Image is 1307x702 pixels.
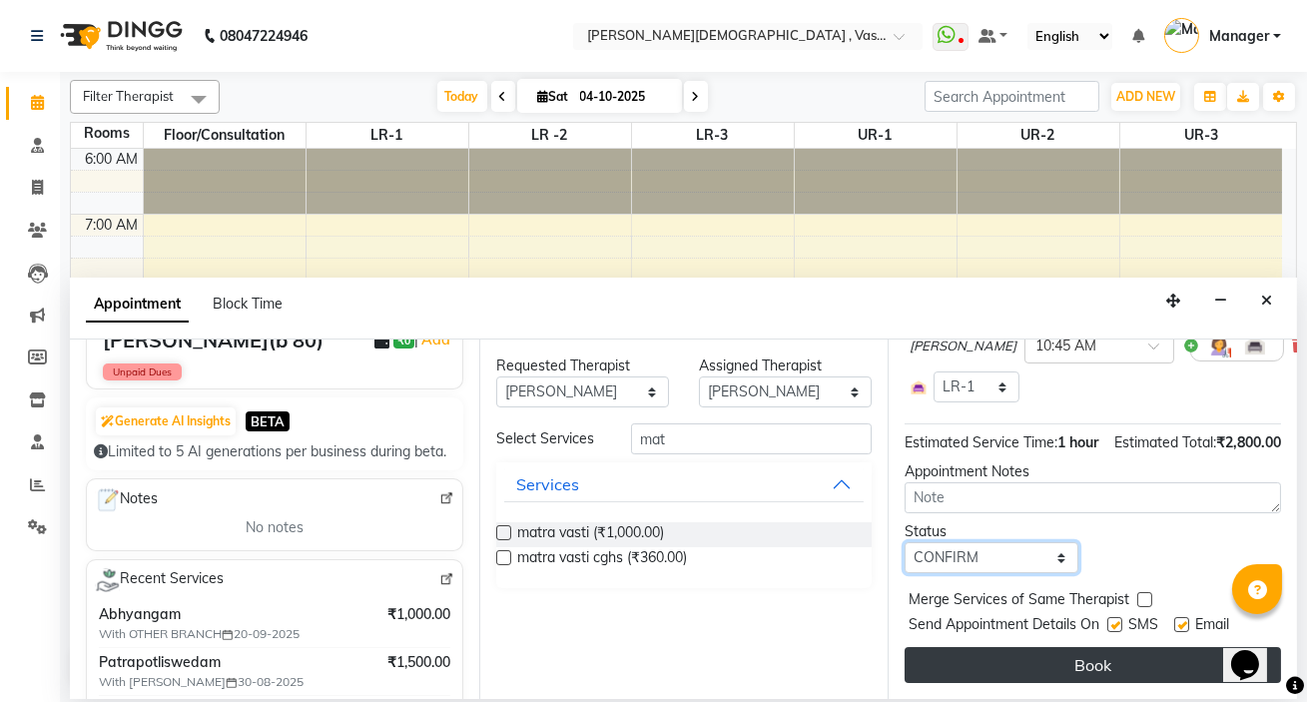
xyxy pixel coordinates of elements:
button: Book [905,647,1281,683]
span: SMS [1128,614,1158,639]
div: [PERSON_NAME](b 80) [103,326,324,355]
span: ₹1,000.00 [387,604,450,625]
span: Manager [1209,26,1269,47]
span: Send Appointment Details On [909,614,1099,639]
button: Close [1252,286,1281,317]
span: Email [1195,614,1229,639]
div: Select Services [481,428,617,449]
div: 7:00 AM [82,215,143,236]
img: logo [51,8,188,64]
span: Appointment [86,287,189,323]
span: Floor/Consultation [144,123,306,148]
img: Interior.png [910,378,928,396]
a: Add [418,328,453,351]
span: UR-3 [1120,123,1283,148]
span: UR-2 [958,123,1119,148]
input: Search Appointment [925,81,1099,112]
div: Rooms [71,123,143,144]
span: LR-1 [307,123,468,148]
input: 2025-10-04 [574,82,674,112]
span: Merge Services of Same Therapist [909,589,1129,614]
span: Sat [533,89,574,104]
span: 1 hour [1057,433,1098,451]
span: No notes [246,517,304,538]
input: Search by service name [631,423,872,454]
span: Recent Services [95,568,224,592]
span: Block Time [213,295,283,313]
span: With OTHER BRANCH 20-09-2025 [99,625,348,643]
div: Services [516,472,579,496]
div: 6:00 AM [82,149,143,170]
span: matra vasti (₹1,000.00) [517,522,664,547]
span: Notes [95,487,158,513]
span: ₹0 [393,333,414,349]
span: UR-1 [795,123,957,148]
span: ₹1,500.00 [387,652,450,673]
div: Appointment Notes [905,461,1281,482]
img: Hairdresser.png [1207,334,1231,357]
div: Requested Therapist [496,355,669,376]
img: Interior.png [1243,334,1267,357]
iframe: chat widget [1223,622,1287,682]
span: Estimated Total: [1114,433,1216,451]
img: Manager [1164,18,1199,53]
span: With [PERSON_NAME] 30-08-2025 [99,673,348,691]
div: Limited to 5 AI generations per business during beta. [94,441,455,462]
span: | [414,328,453,351]
span: ADD NEW [1116,89,1175,104]
div: Assigned Therapist [699,355,872,376]
span: LR -2 [469,123,631,148]
span: Patrapotliswedam [99,652,362,673]
span: matra vasti cghs (₹360.00) [517,547,687,572]
span: BETA [246,411,290,430]
b: 08047224946 [220,8,308,64]
span: LR-3 [632,123,794,148]
button: ADD NEW [1111,83,1180,111]
button: Generate AI Insights [96,407,236,435]
span: Filter Therapist [83,88,174,104]
span: Abhyangam [99,604,362,625]
button: Services [504,466,865,502]
span: Today [437,81,487,112]
span: Unpaid Dues [103,363,182,380]
span: [PERSON_NAME] [910,337,1016,356]
div: Status [905,521,1077,542]
span: ₹2,800.00 [1216,433,1281,451]
span: Estimated Service Time: [905,433,1057,451]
